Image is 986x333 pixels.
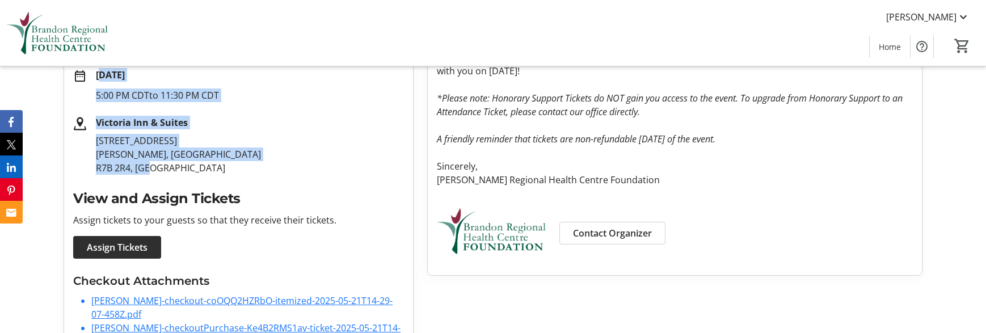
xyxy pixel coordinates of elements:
p: 5:00 PM CDT to 11:30 PM CDT [96,88,404,102]
a: Assign Tickets [73,236,161,259]
img: Brandon Regional Health Centre Foundation logo [437,200,546,262]
button: [PERSON_NAME] [877,8,979,26]
img: Brandon Regional Health Centre Foundation's Logo [7,5,108,61]
h3: Checkout Attachments [73,272,404,289]
a: [PERSON_NAME]-checkout-coOQQ2HZRbO-itemized-2025-05-21T14-29-07-458Z.pdf [91,294,393,321]
span: Contact Organizer [573,226,652,240]
p: Sincerely, [437,159,913,173]
span: Home [879,41,901,53]
button: Cart [952,36,972,56]
button: Help [911,35,933,58]
span: [PERSON_NAME] [886,10,956,24]
a: Home [870,36,910,57]
h2: View and Assign Tickets [73,188,404,209]
p: [PERSON_NAME] Regional Health Centre Foundation [437,173,913,187]
span: Assign Tickets [87,241,148,254]
p: Assign tickets to your guests so that they receive their tickets. [73,213,404,227]
em: *Please note: Honorary Support Tickets do NOT gain you access to the event. To upgrade from Honor... [437,92,903,118]
em: A friendly reminder that tickets are non-refundable [DATE] of the event. [437,133,715,145]
mat-icon: date_range [73,69,87,83]
strong: Victoria Inn & Suites [96,116,188,129]
p: [STREET_ADDRESS] [PERSON_NAME], [GEOGRAPHIC_DATA] R7B 2R4, [GEOGRAPHIC_DATA] [96,134,404,175]
strong: [DATE] [96,69,125,81]
a: Contact Organizer [559,222,665,245]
